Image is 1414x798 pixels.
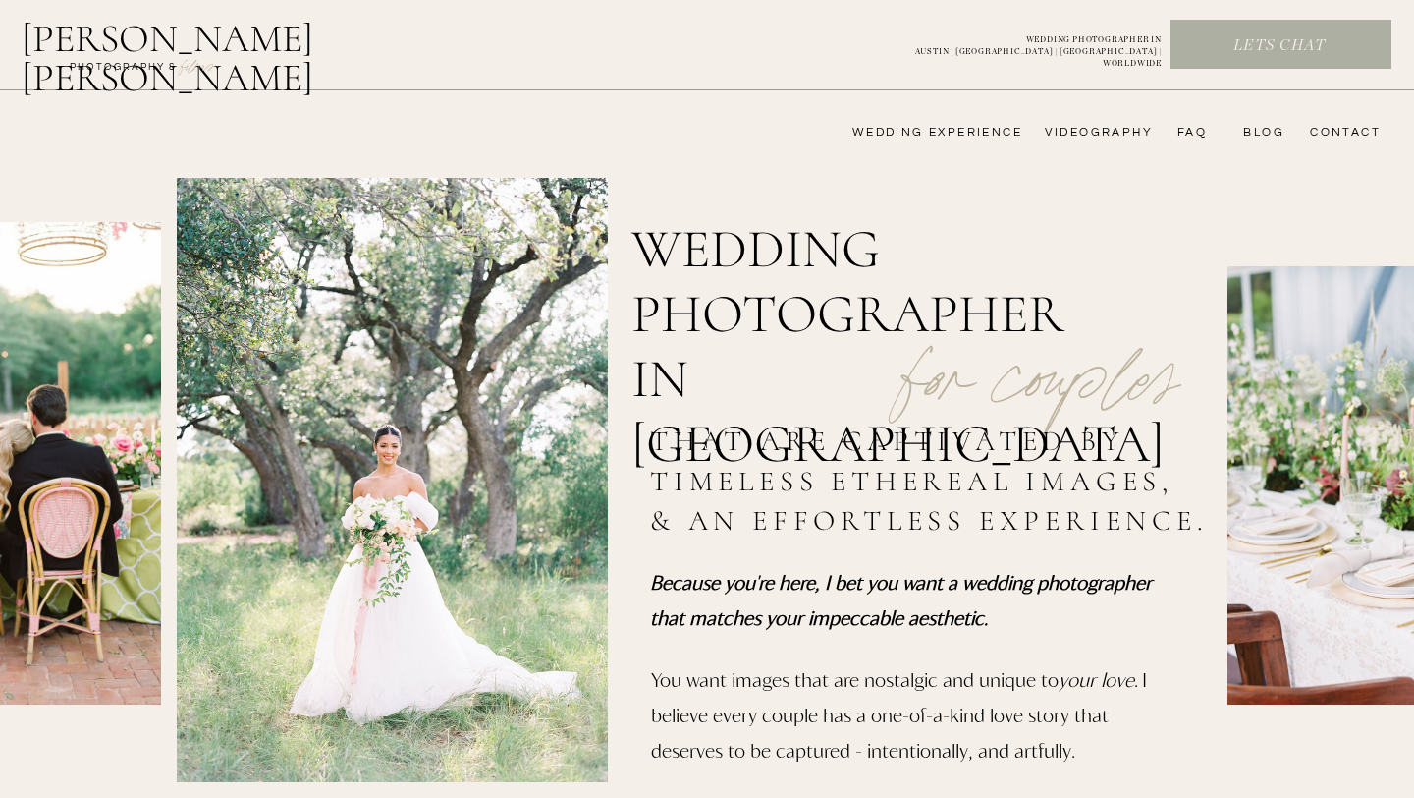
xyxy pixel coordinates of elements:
[1039,125,1153,141] a: videography
[650,570,1152,629] i: Because you're here, I bet you want a wedding photographer that matches your impeccable aesthetic.
[1236,125,1284,141] a: bLog
[1304,125,1381,141] a: CONTACT
[854,281,1226,407] p: for couples
[631,217,1129,365] h1: wedding photographer in [GEOGRAPHIC_DATA]
[825,125,1022,141] a: wedding experience
[1168,125,1207,141] a: FAQ
[883,34,1162,56] a: WEDDING PHOTOGRAPHER INAUSTIN | [GEOGRAPHIC_DATA] | [GEOGRAPHIC_DATA] | WORLDWIDE
[651,661,1150,784] p: You want images that are nostalgic and unique to . I believe every couple has a one-of-a-kind lov...
[650,422,1218,546] h2: that are captivated by timeless ethereal images, & an effortless experience.
[1171,35,1387,57] a: Lets chat
[161,53,234,77] a: FILMs
[59,60,188,84] a: photography &
[883,34,1162,56] p: WEDDING PHOTOGRAPHER IN AUSTIN | [GEOGRAPHIC_DATA] | [GEOGRAPHIC_DATA] | WORLDWIDE
[22,19,415,66] a: [PERSON_NAME] [PERSON_NAME]
[1059,667,1134,691] i: your love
